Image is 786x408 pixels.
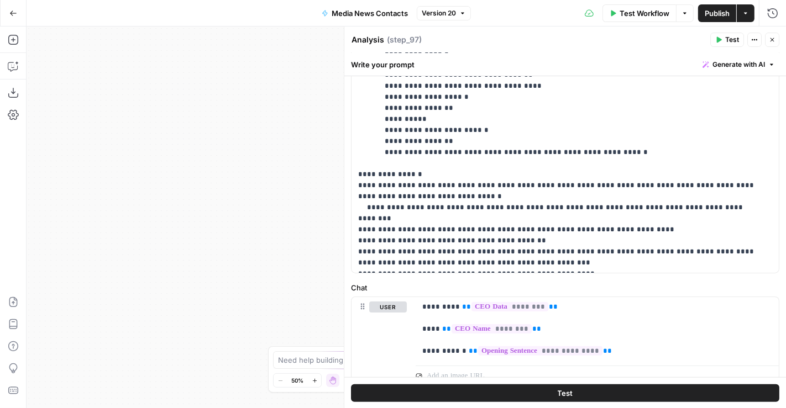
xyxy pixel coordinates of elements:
span: Version 20 [422,8,456,18]
textarea: Analysis [352,34,384,45]
span: Test [558,387,573,398]
button: user [369,301,407,312]
span: 50% [291,376,303,385]
button: Test [351,384,779,401]
button: Test [710,33,744,47]
button: Generate with AI [698,57,779,72]
button: Publish [698,4,736,22]
button: Version 20 [417,6,471,20]
div: user [352,297,407,388]
span: Publish [705,8,730,19]
button: Test Workflow [602,4,676,22]
button: Media News Contacts [315,4,415,22]
span: Test Workflow [620,8,669,19]
span: Media News Contacts [332,8,408,19]
span: Test [725,35,739,45]
span: ( step_97 ) [387,34,422,45]
div: Write your prompt [344,53,786,76]
label: Chat [351,282,779,293]
span: Generate with AI [712,60,765,70]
